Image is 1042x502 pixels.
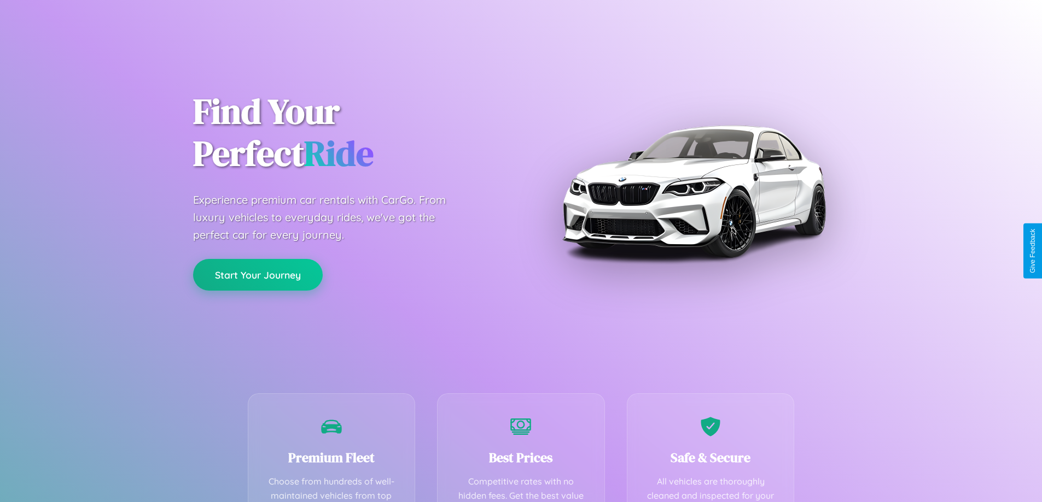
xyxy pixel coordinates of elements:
span: Ride [304,129,374,177]
div: Give Feedback [1029,229,1037,273]
button: Start Your Journey [193,259,323,291]
img: Premium BMW car rental vehicle [557,55,830,328]
h3: Premium Fleet [265,448,399,466]
h3: Best Prices [454,448,588,466]
h1: Find Your Perfect [193,91,505,175]
h3: Safe & Secure [644,448,778,466]
p: Experience premium car rentals with CarGo. From luxury vehicles to everyday rides, we've got the ... [193,191,467,244]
